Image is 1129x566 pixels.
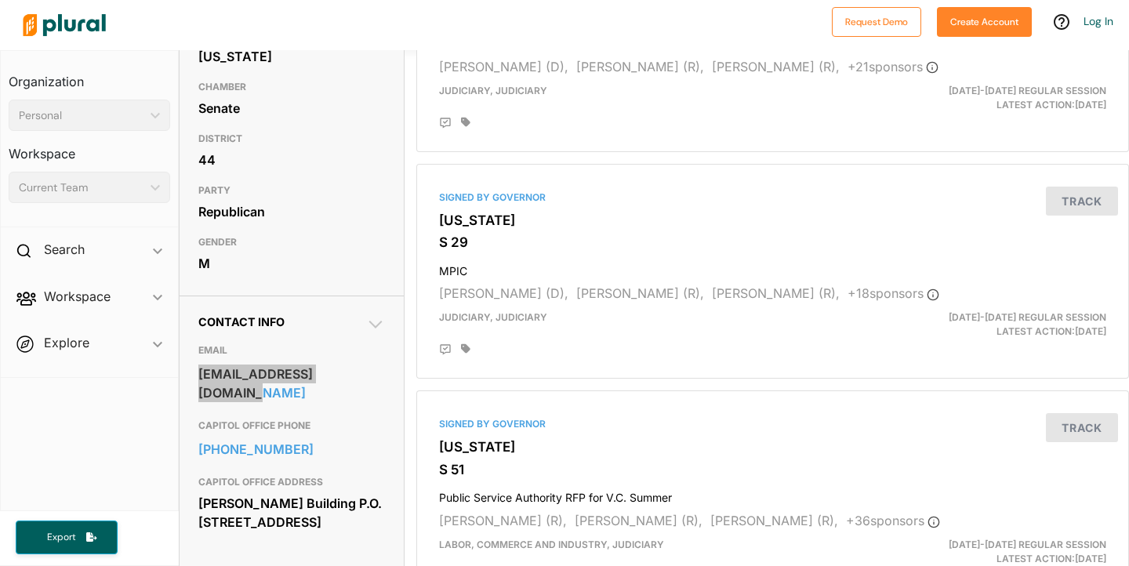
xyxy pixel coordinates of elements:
div: Personal [19,107,144,124]
h3: S 51 [439,462,1106,477]
span: [PERSON_NAME] (R), [576,59,704,74]
span: + 36 sponsor s [846,513,940,528]
span: Judiciary, Judiciary [439,85,547,96]
h3: EMAIL [198,341,385,360]
button: Export [16,521,118,554]
h3: [US_STATE] [439,439,1106,455]
span: [PERSON_NAME] (R), [439,513,567,528]
div: Signed by Governor [439,190,1106,205]
div: Add Position Statement [439,117,452,129]
div: Add tags [461,117,470,128]
span: [DATE]-[DATE] Regular Session [949,539,1106,550]
span: Judiciary, Judiciary [439,311,547,323]
span: Export [36,531,86,544]
h4: MPIC [439,257,1106,278]
div: [US_STATE] [198,45,385,68]
span: [DATE]-[DATE] Regular Session [949,85,1106,96]
div: Add Position Statement [439,343,452,356]
h3: Organization [9,59,170,93]
h2: Search [44,241,85,258]
span: Contact Info [198,315,285,328]
div: Latest Action: [DATE] [888,84,1118,112]
div: Current Team [19,180,144,196]
span: [PERSON_NAME] (R), [712,59,840,74]
span: [PERSON_NAME] (R), [575,513,702,528]
span: [PERSON_NAME] (R), [712,285,840,301]
h4: Public Service Authority RFP for V.C. Summer [439,484,1106,505]
h3: Workspace [9,131,170,165]
h3: PARTY [198,181,385,200]
span: [PERSON_NAME] (R), [576,285,704,301]
div: Signed by Governor [439,417,1106,431]
span: [PERSON_NAME] (D), [439,285,568,301]
h3: CAPITOL OFFICE PHONE [198,416,385,435]
h3: CAPITOL OFFICE ADDRESS [198,473,385,492]
span: [DATE]-[DATE] Regular Session [949,311,1106,323]
button: Request Demo [832,7,921,37]
h3: [US_STATE] [439,212,1106,228]
a: Log In [1084,14,1113,28]
span: + 21 sponsor s [848,59,938,74]
a: [PHONE_NUMBER] [198,437,385,461]
div: Latest Action: [DATE] [888,538,1118,566]
div: Latest Action: [DATE] [888,310,1118,339]
h3: GENDER [198,233,385,252]
h3: CHAMBER [198,78,385,96]
div: M [198,252,385,275]
button: Create Account [937,7,1032,37]
a: Request Demo [832,13,921,29]
button: Track [1046,413,1118,442]
h3: DISTRICT [198,129,385,148]
button: Track [1046,187,1118,216]
div: Republican [198,200,385,223]
div: [PERSON_NAME] Building P.O. [STREET_ADDRESS] [198,492,385,534]
h3: S 29 [439,234,1106,250]
div: Senate [198,96,385,120]
span: Labor, Commerce and Industry, Judiciary [439,539,664,550]
div: Add tags [461,343,470,354]
div: 44 [198,148,385,172]
span: + 18 sponsor s [848,285,939,301]
a: Create Account [937,13,1032,29]
span: [PERSON_NAME] (D), [439,59,568,74]
a: [EMAIL_ADDRESS][DOMAIN_NAME] [198,362,385,405]
span: [PERSON_NAME] (R), [710,513,838,528]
